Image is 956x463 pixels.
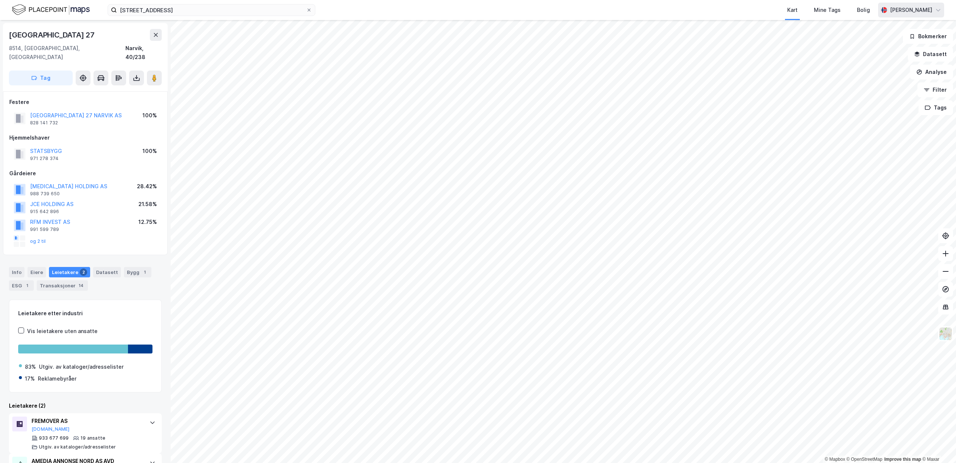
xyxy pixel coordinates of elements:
[787,6,798,14] div: Kart
[39,444,116,450] div: Utgiv. av kataloger/adresselister
[25,362,36,371] div: 83%
[30,191,60,197] div: 988 739 650
[125,44,162,62] div: Narvik, 40/238
[138,218,157,226] div: 12.75%
[27,267,46,277] div: Eiere
[847,457,883,462] a: OpenStreetMap
[9,44,125,62] div: 8514, [GEOGRAPHIC_DATA], [GEOGRAPHIC_DATA]
[9,280,34,291] div: ESG
[9,71,73,85] button: Tag
[138,200,157,209] div: 21.58%
[23,282,31,289] div: 1
[93,267,121,277] div: Datasett
[142,111,157,120] div: 100%
[30,226,59,232] div: 991 599 789
[908,47,953,62] button: Datasett
[814,6,841,14] div: Mine Tags
[137,182,157,191] div: 28.42%
[38,374,76,383] div: Reklamebyråer
[919,100,953,115] button: Tags
[39,435,69,441] div: 933 677 699
[32,417,142,425] div: FREMOVER AS
[49,267,90,277] div: Leietakere
[30,120,58,126] div: 828 141 732
[9,401,162,410] div: Leietakere (2)
[32,426,70,432] button: [DOMAIN_NAME]
[939,327,953,341] img: Z
[117,4,306,16] input: Søk på adresse, matrikkel, gårdeiere, leietakere eller personer
[890,6,932,14] div: [PERSON_NAME]
[18,309,152,318] div: Leietakere etter industri
[910,65,953,79] button: Analyse
[9,133,161,142] div: Hjemmelshaver
[919,427,956,463] iframe: Chat Widget
[37,280,88,291] div: Transaksjoner
[917,82,953,97] button: Filter
[9,267,24,277] div: Info
[25,374,35,383] div: 17%
[903,29,953,44] button: Bokmerker
[141,268,148,276] div: 1
[12,3,90,16] img: logo.f888ab2527a4732fd821a326f86c7f29.svg
[825,457,845,462] a: Mapbox
[142,147,157,156] div: 100%
[884,457,921,462] a: Improve this map
[27,327,98,336] div: Vis leietakere uten ansatte
[30,209,59,215] div: 915 642 896
[39,362,124,371] div: Utgiv. av kataloger/adresselister
[9,169,161,178] div: Gårdeiere
[77,282,85,289] div: 14
[9,98,161,107] div: Festere
[124,267,151,277] div: Bygg
[9,29,96,41] div: [GEOGRAPHIC_DATA] 27
[81,435,105,441] div: 19 ansatte
[80,268,87,276] div: 2
[857,6,870,14] div: Bolig
[30,156,59,162] div: 971 278 374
